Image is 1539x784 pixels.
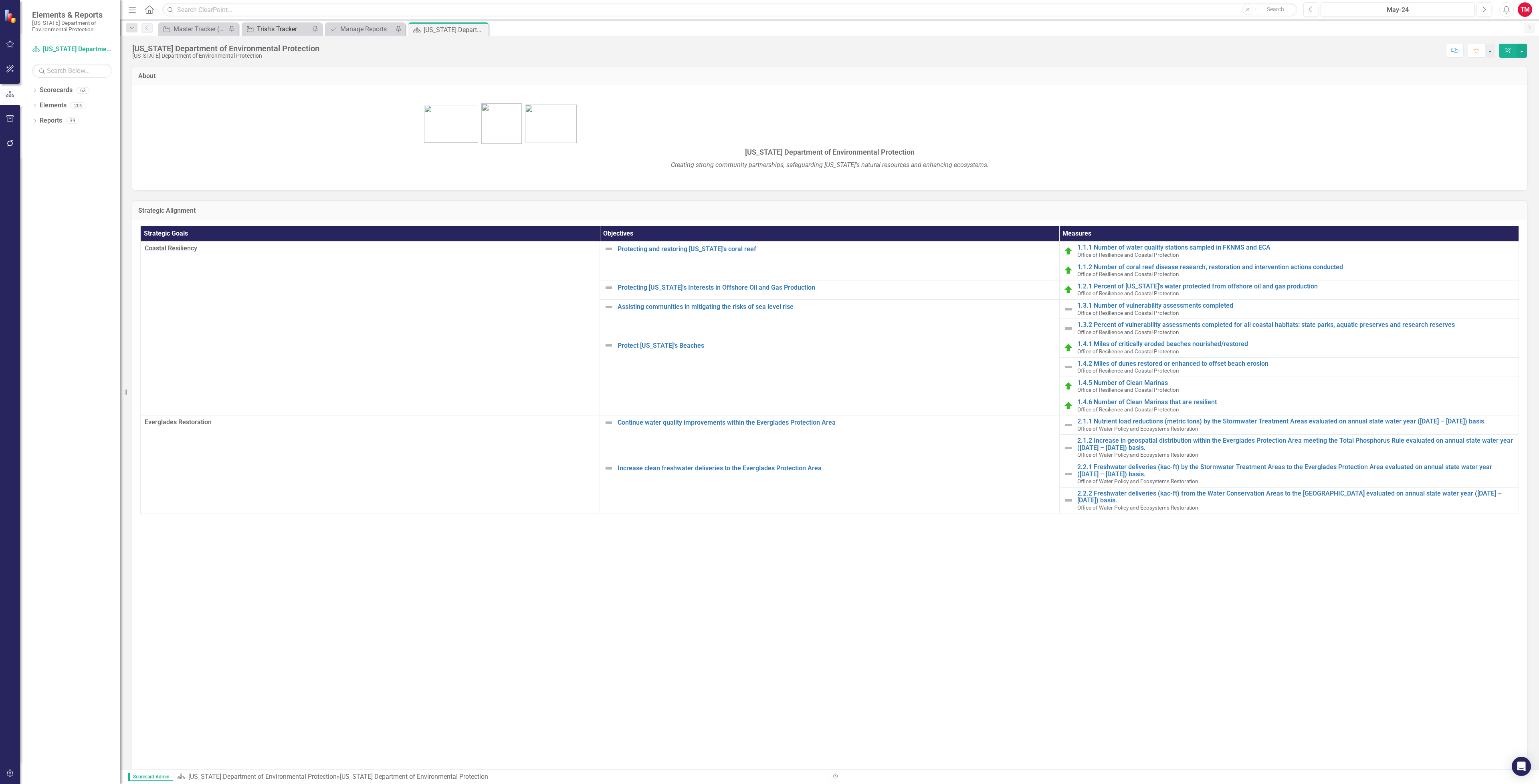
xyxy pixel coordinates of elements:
[174,24,226,34] div: Master Tracker (External)
[1077,302,1515,309] a: 1.3.1 Number of vulnerability assessments completed
[177,772,824,782] div: »
[340,773,488,780] div: [US_STATE] Department of Environmental Protection
[71,102,86,109] div: 205
[424,105,478,143] img: bhsp1.png
[618,342,1055,349] a: Protect [US_STATE]'s Beaches
[1077,271,1179,277] span: Office of Resilience and Coastal Protection
[600,461,1059,514] td: Double-Click to Edit Right Click for Context Menu
[1059,435,1519,461] td: Double-Click to Edit Right Click for Context Menu
[1064,324,1073,333] img: Not Defined
[1064,285,1073,294] img: Routing
[32,20,112,33] small: [US_STATE] Department of Environmental Protection
[40,101,67,110] a: Elements
[1064,420,1073,430] img: Not Defined
[1077,379,1515,387] a: 1.4.5 Number of Clean Marinas
[257,24,310,34] div: Trish's Tracker
[40,86,73,95] a: Scorecards
[1077,321,1515,329] a: 1.3.2 Percent of vulnerability assessments completed for all coastal habitats: state parks, aquat...
[604,464,614,473] img: Not Defined
[1077,310,1179,316] span: Office of Resilience and Coastal Protection
[525,105,577,143] img: bird1.png
[1077,387,1179,393] span: Office of Resilience and Coastal Protection
[132,44,319,53] div: [US_STATE] Department of Environmental Protection
[32,64,112,78] input: Search Below...
[1064,246,1073,256] img: Routing
[128,773,173,781] span: Scorecard Admin
[1064,496,1073,505] img: Not Defined
[1077,244,1515,251] a: 1.1.1 Number of water quality stations sampled in FKNMS and ECA
[1323,5,1472,15] div: May-24
[1077,464,1515,478] a: 2.2.1 Freshwater deliveries (kac-ft) by the Stormwater Treatment Areas to the Everglades Protecti...
[145,244,596,253] span: Coastal Resiliency
[1077,425,1198,432] span: Office of Water Policy and Ecosystems Restoration
[1059,415,1519,435] td: Double-Click to Edit Right Click for Context Menu
[600,338,1059,415] td: Double-Click to Edit Right Click for Context Menu
[1064,266,1073,275] img: Routing
[188,773,337,780] a: [US_STATE] Department of Environmental Protection
[1077,290,1179,296] span: Office of Resilience and Coastal Protection
[745,148,915,156] span: [US_STATE] Department of Environmental Protection
[132,53,319,59] div: [US_STATE] Department of Environmental Protection
[1059,357,1519,377] td: Double-Click to Edit Right Click for Context Menu
[600,242,1059,280] td: Double-Click to Edit Right Click for Context Menu
[160,24,226,34] a: Master Tracker (External)
[1518,2,1532,17] button: TM
[138,207,1521,214] h3: Strategic Alignment
[1077,348,1179,355] span: Office of Resilience and Coastal Protection
[1059,396,1519,415] td: Double-Click to Edit Right Click for Context Menu
[618,419,1055,426] a: Continue water quality improvements within the Everglades Protection Area
[1059,338,1519,357] td: Double-Click to Edit Right Click for Context Menu
[604,418,614,427] img: Not Defined
[1077,264,1515,271] a: 1.1.2 Number of coral reef disease research, restoration and intervention actions conducted
[162,3,1297,17] input: Search ClearPoint...
[618,246,1055,253] a: Protecting and restoring [US_STATE]'s coral reef
[244,24,310,34] a: Trish's Tracker
[604,341,614,350] img: Not Defined
[1077,399,1515,406] a: 1.4.6 Number of Clean Marinas that are resilient
[1064,401,1073,411] img: Routing
[424,25,487,35] div: [US_STATE] Department of Environmental Protection
[138,73,1521,80] h3: About
[1059,280,1519,299] td: Double-Click to Edit Right Click for Context Menu
[1077,504,1198,511] span: Office of Water Policy and Ecosystems Restoration
[66,117,79,124] div: 39
[1077,283,1515,290] a: 1.2.1 Percent of [US_STATE]'s water protected from offshore oil and gas production
[1064,343,1073,353] img: Routing
[1077,252,1179,258] span: Office of Resilience and Coastal Protection
[1512,757,1531,776] div: Open Intercom Messenger
[1077,418,1515,425] a: 2.1.1 Nutrient load reductions (metric tons) by the Stormwater Treatment Areas evaluated on annua...
[1077,341,1515,348] a: 1.4.1 Miles of critically eroded beaches nourished/restored
[1059,242,1519,261] td: Double-Click to Edit Right Click for Context Menu
[1077,451,1198,458] span: Office of Water Policy and Ecosystems Restoration
[1077,329,1179,335] span: Office of Resilience and Coastal Protection
[604,283,614,292] img: Not Defined
[1077,406,1179,413] span: Office of Resilience and Coastal Protection
[1077,437,1515,451] a: 2.1.2 Increase in geospatial distribution within the Everglades Protection Area meeting the Total...
[327,24,393,34] a: Manage Reports
[1064,304,1073,314] img: Not Defined
[1064,362,1073,372] img: Not Defined
[600,280,1059,299] td: Double-Click to Edit Right Click for Context Menu
[32,45,112,54] a: [US_STATE] Department of Environmental Protection
[481,103,522,144] img: FL-DEP-LOGO-color-sam%20v4.jpg
[40,116,62,125] a: Reports
[1059,461,1519,488] td: Double-Click to Edit Right Click for Context Menu
[604,302,614,312] img: Not Defined
[600,299,1059,338] td: Double-Click to Edit Right Click for Context Menu
[1267,6,1284,12] span: Search
[1077,490,1515,504] a: 2.2.2 Freshwater deliveries (kac-ft) from the Water Conservation Areas to the [GEOGRAPHIC_DATA] e...
[1077,478,1198,484] span: Office of Water Policy and Ecosystems Restoration
[1064,469,1073,479] img: Not Defined
[1059,487,1519,514] td: Double-Click to Edit Right Click for Context Menu
[1064,381,1073,391] img: Routing
[141,242,600,415] td: Double-Click to Edit
[1064,443,1073,453] img: Not Defined
[32,10,112,20] span: Elements & Reports
[1059,377,1519,396] td: Double-Click to Edit Right Click for Context Menu
[4,9,18,23] img: ClearPoint Strategy
[145,418,596,427] span: Everglades Restoration
[1059,299,1519,318] td: Double-Click to Edit Right Click for Context Menu
[604,244,614,254] img: Not Defined
[1059,319,1519,338] td: Double-Click to Edit Right Click for Context Menu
